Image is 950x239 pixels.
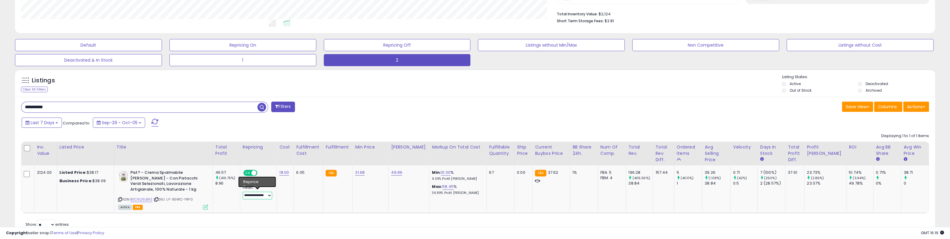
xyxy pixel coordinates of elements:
[93,118,145,128] button: Sep-29 - Oct-05
[903,144,926,157] div: Avg Win Price
[15,39,162,51] button: Default
[432,184,442,189] b: Max:
[243,144,275,150] div: Repricing
[21,87,48,92] div: Clear All Filters
[256,170,266,176] span: OFF
[788,170,800,175] div: 37.61
[37,144,54,157] div: Inv. value
[243,186,272,199] div: Preset:
[324,39,471,51] button: Repricing Off
[517,144,530,157] div: Ship Price
[878,104,897,110] span: Columns
[853,176,866,180] small: (3.94%)
[557,11,598,17] b: Total Inventory Value:
[866,88,882,93] label: Archived
[600,144,624,157] div: Num of Comp.
[605,18,614,24] span: $3.81
[903,170,929,175] div: 38.71
[6,230,104,236] div: seller snap | |
[296,144,320,157] div: Fulfillment Cost
[548,170,558,175] span: 37.62
[22,118,62,128] button: Last 7 Days
[849,144,871,150] div: ROI
[733,144,755,150] div: Velocity
[737,176,747,180] small: (42%)
[535,170,546,176] small: FBA
[655,170,669,175] div: 157.44
[31,120,54,126] span: Last 7 Days
[271,102,295,112] button: Filters
[432,177,482,181] p: 9.09% Profit [PERSON_NAME]
[760,181,785,186] div: 2 (28.57%)
[429,142,487,165] th: The percentage added to the cost of goods (COGS) that forms the calculator for Min & Max prices.
[326,144,350,150] div: Fulfillment
[296,170,318,175] div: 6.05
[215,181,240,186] div: 8.96
[876,181,901,186] div: 0%
[133,205,143,210] span: FBA
[37,170,52,175] div: 2124.00
[59,170,109,175] div: $38.17
[790,81,801,86] label: Active
[489,170,510,175] div: 67
[807,144,844,157] div: Profit [PERSON_NAME]
[876,157,879,162] small: Avg BB Share.
[842,102,873,112] button: Save View
[59,178,109,184] div: $38.09
[705,170,730,175] div: 39.26
[788,144,802,163] div: Total Profit Diff.
[705,144,728,163] div: Avg Selling Price
[733,181,757,186] div: 0.5
[876,144,898,157] div: Avg BB Share
[517,170,528,175] div: 0.00
[441,170,451,176] a: 10.00
[489,144,512,157] div: Fulfillable Quantity
[600,170,621,175] div: FBA: 5
[628,144,650,157] div: Total Rev.
[655,144,671,163] div: Total Rev. Diff.
[535,144,567,157] div: Current Buybox Price
[677,144,700,157] div: Ordered Items
[876,170,901,175] div: 0.71%
[244,170,251,176] span: ON
[59,178,93,184] b: Business Price:
[215,170,240,175] div: 46.57
[130,170,203,194] b: Pist? - Crema Spalmabile [PERSON_NAME] - Con Pistacchi Verdi Selezionati, Lavorazione Artigianale...
[782,74,935,80] p: Listing States:
[628,181,653,186] div: 38.84
[881,133,929,139] div: Displaying 1 to 1 of 1 items
[760,170,785,175] div: 7 (100%)
[432,184,482,195] div: %
[903,181,929,186] div: 0
[733,170,757,175] div: 0.71
[572,170,593,175] div: 1%
[169,39,316,51] button: Repricing On
[442,184,454,190] a: 58.45
[787,39,933,51] button: Listings without Cost
[118,170,208,209] div: ASIN:
[169,54,316,66] button: 1
[849,170,873,175] div: 51.74%
[355,170,365,176] a: 31.68
[51,230,77,236] a: Terms of Use
[677,170,702,175] div: 5
[326,170,337,176] small: FBA
[63,120,90,126] span: Compared to:
[632,39,779,51] button: Non Competitive
[874,102,902,112] button: Columns
[432,170,482,181] div: %
[677,181,702,186] div: 1
[600,175,621,181] div: FBM: 4
[632,176,650,180] small: (405.36%)
[760,144,783,157] div: Days In Stock
[117,144,210,150] div: Title
[432,170,441,175] b: Min:
[903,157,907,162] small: Avg Win Price.
[807,170,846,175] div: 23.73%
[215,144,238,157] div: Total Profit
[557,18,604,23] b: Short Term Storage Fees:
[391,144,427,150] div: [PERSON_NAME]
[59,144,111,150] div: Listed Price
[15,54,162,66] button: Deactivated & In Stock
[790,88,812,93] label: Out of Stock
